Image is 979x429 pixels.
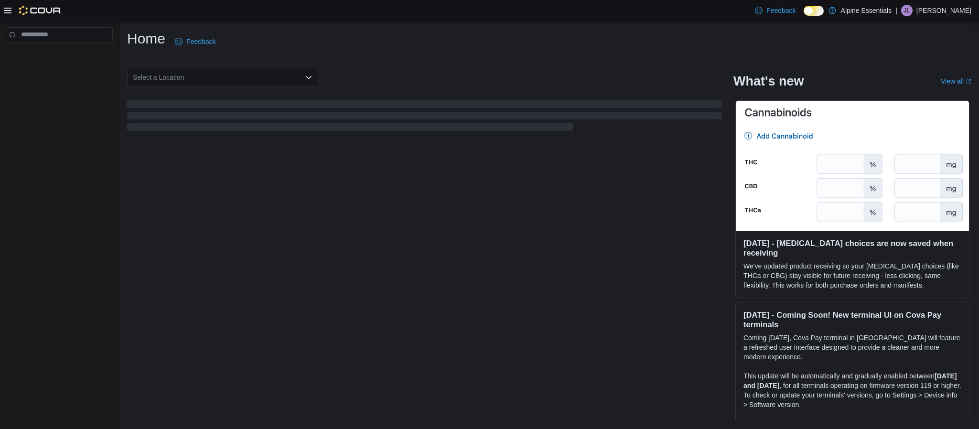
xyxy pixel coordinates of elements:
p: [PERSON_NAME] [916,5,971,16]
span: Loading [127,102,722,133]
a: Feedback [751,1,799,20]
div: Jaz Lorentzen [901,5,913,16]
h1: Home [127,29,165,48]
span: JL [904,5,910,16]
p: Coming [DATE], Cova Pay terminal in [GEOGRAPHIC_DATA] will feature a refreshed user interface des... [743,333,961,362]
a: Feedback [171,32,219,51]
span: Feedback [766,6,796,15]
p: We've updated product receiving so your [MEDICAL_DATA] choices (like THCa or CBG) stay visible fo... [743,261,961,290]
svg: External link [966,79,971,85]
h2: What's new [733,74,804,89]
h3: [DATE] - Coming Soon! New terminal UI on Cova Pay terminals [743,310,961,329]
input: Dark Mode [804,6,824,16]
nav: Complex example [6,44,113,67]
p: This update will be automatically and gradually enabled between , for all terminals operating on ... [743,371,961,409]
h3: [DATE] - [MEDICAL_DATA] choices are now saved when receiving [743,238,961,257]
span: Feedback [186,37,215,46]
a: View allExternal link [941,77,971,85]
button: Open list of options [305,74,312,81]
p: | [895,5,897,16]
p: Alpine Essentials [841,5,892,16]
img: Cova [19,6,62,15]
